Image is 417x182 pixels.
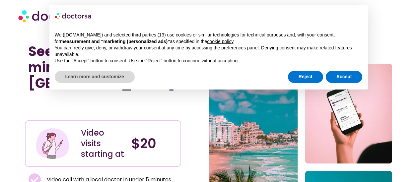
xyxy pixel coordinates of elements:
[207,39,233,44] a: cookie policy
[131,136,175,152] h4: $20
[288,71,323,83] button: Reject
[81,128,125,159] div: Video visits starting at
[28,98,128,106] iframe: Customer reviews powered by Trustpilot
[326,71,363,83] button: Accept
[28,106,177,114] iframe: Customer reviews powered by Trustpilot
[28,43,177,91] h1: See a doctor online in minutes in [GEOGRAPHIC_DATA]
[55,71,135,83] button: Learn more and customize
[60,39,170,44] strong: measurement and “marketing (personalized ads)”
[55,45,363,58] p: You can freely give, deny, or withdraw your consent at any time by accessing the preferences pane...
[55,32,363,45] p: We ([DOMAIN_NAME]) and selected third parties (13) use cookies or similar technologies for techni...
[55,11,92,21] img: logo
[35,126,70,161] img: Illustration depicting a young woman in a casual outfit, engaged with her smartphone. She has a p...
[55,58,363,64] p: Use the “Accept” button to consent. Use the “Reject” button to continue without accepting.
